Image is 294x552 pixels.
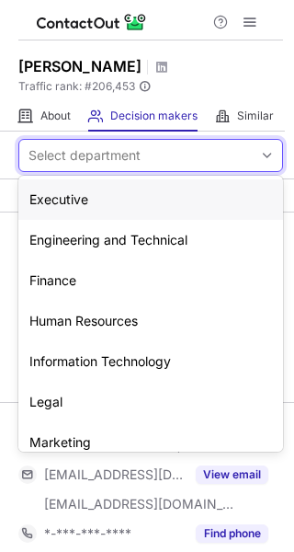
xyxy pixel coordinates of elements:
[237,109,274,123] span: Similar
[18,341,283,382] div: Information Technology
[37,11,147,33] img: ContactOut v5.3.10
[18,179,283,220] div: Executive
[40,109,71,123] span: About
[18,382,283,422] div: Legal
[18,55,141,77] h1: [PERSON_NAME]
[18,260,283,301] div: Finance
[28,146,141,165] div: Select department
[110,109,198,123] span: Decision makers
[44,496,235,512] span: [EMAIL_ADDRESS][DOMAIN_NAME]
[44,466,185,483] span: [EMAIL_ADDRESS][DOMAIN_NAME]
[18,220,283,260] div: Engineering and Technical
[196,524,268,543] button: Reveal Button
[196,466,268,484] button: Reveal Button
[18,80,135,93] span: Traffic rank: # 206,453
[18,422,283,463] div: Marketing
[18,301,283,341] div: Human Resources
